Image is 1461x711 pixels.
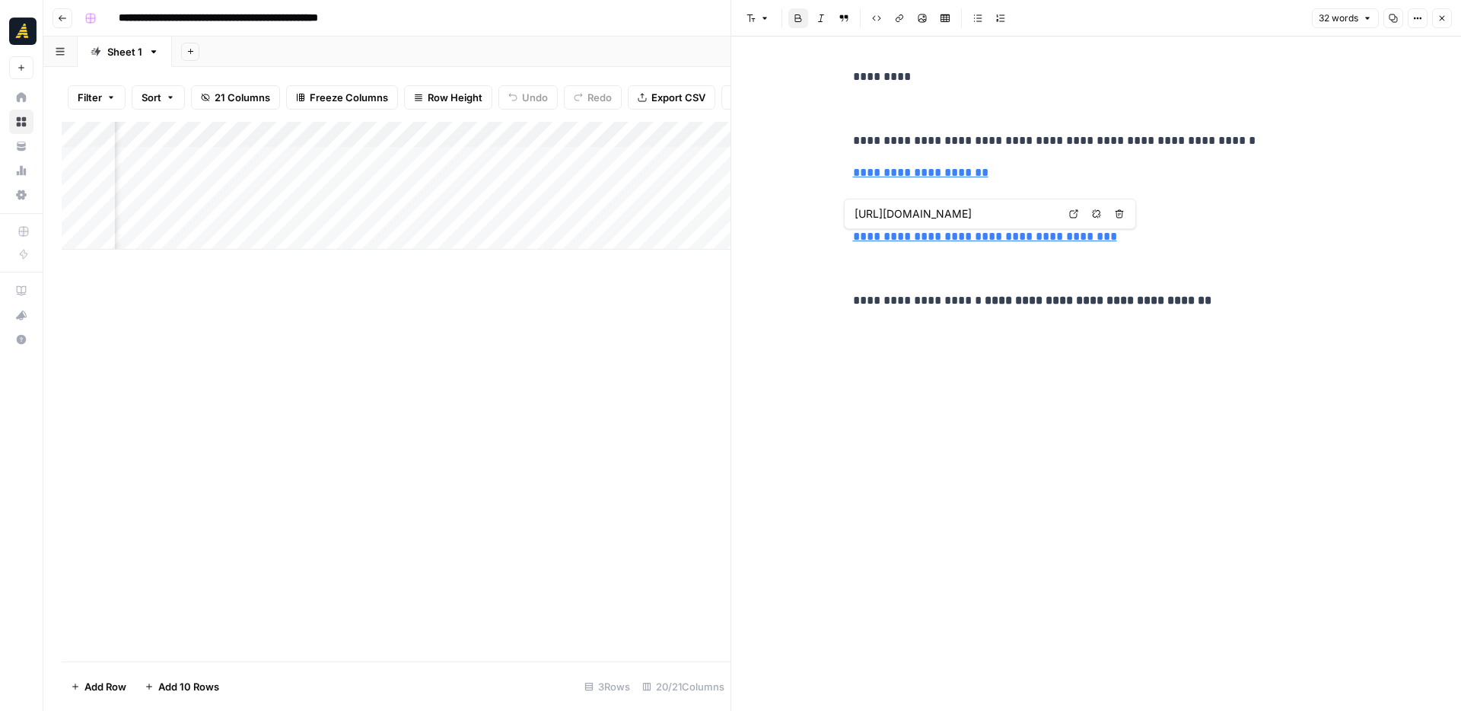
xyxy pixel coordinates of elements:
button: Add 10 Rows [135,674,228,699]
a: Settings [9,183,33,207]
button: Filter [68,85,126,110]
a: AirOps Academy [9,279,33,303]
span: Freeze Columns [310,90,388,105]
div: 20/21 Columns [636,674,730,699]
span: Add 10 Rows [158,679,219,694]
span: 21 Columns [215,90,270,105]
a: Your Data [9,134,33,158]
button: Help + Support [9,327,33,352]
div: 3 Rows [578,674,636,699]
button: Undo [498,85,558,110]
button: Add Row [62,674,135,699]
span: Undo [522,90,548,105]
span: Row Height [428,90,482,105]
button: 21 Columns [191,85,280,110]
button: 32 words [1312,8,1379,28]
span: Redo [587,90,612,105]
span: Filter [78,90,102,105]
a: Sheet 1 [78,37,172,67]
button: Redo [564,85,622,110]
span: Export CSV [651,90,705,105]
span: Sort [142,90,161,105]
span: Add Row [84,679,126,694]
img: Marketers in Demand Logo [9,18,37,45]
a: Usage [9,158,33,183]
button: Row Height [404,85,492,110]
div: Sheet 1 [107,44,142,59]
button: What's new? [9,303,33,327]
a: Browse [9,110,33,134]
button: Workspace: Marketers in Demand [9,12,33,50]
button: Sort [132,85,185,110]
span: 32 words [1319,11,1358,25]
div: What's new? [10,304,33,327]
a: Home [9,85,33,110]
button: Export CSV [628,85,715,110]
button: Freeze Columns [286,85,398,110]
